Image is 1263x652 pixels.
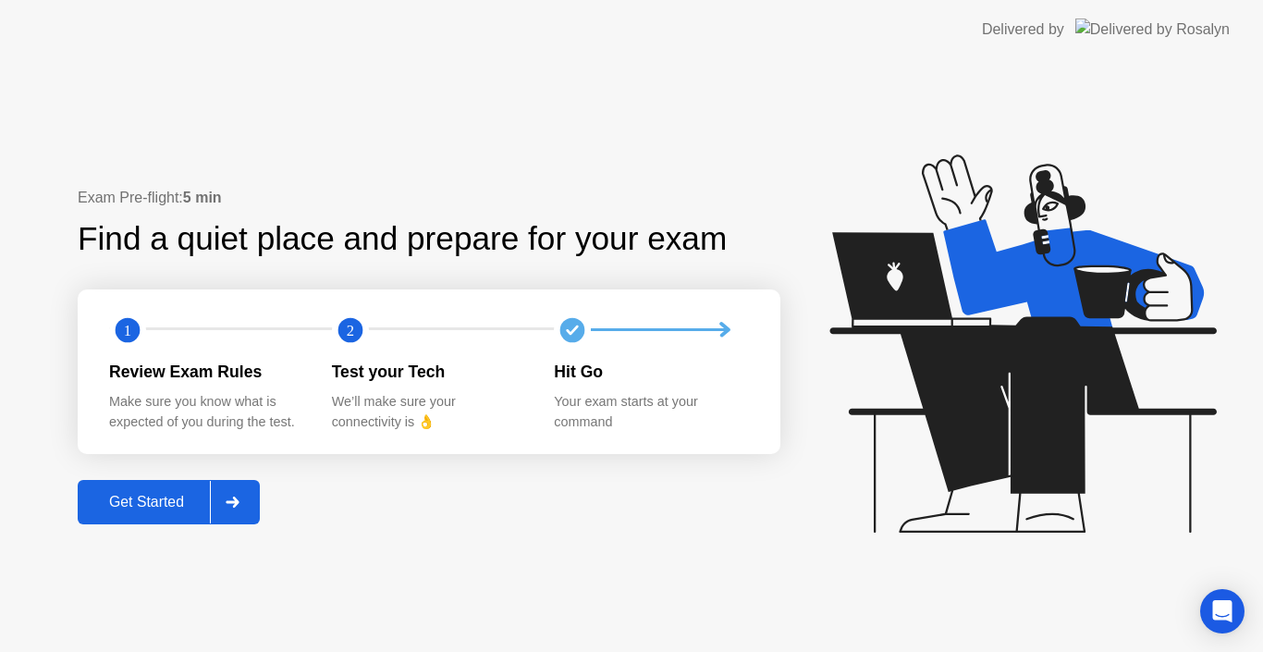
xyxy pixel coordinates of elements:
[1075,18,1230,40] img: Delivered by Rosalyn
[332,360,525,384] div: Test your Tech
[347,321,354,338] text: 2
[982,18,1064,41] div: Delivered by
[554,360,747,384] div: Hit Go
[124,321,131,338] text: 1
[109,360,302,384] div: Review Exam Rules
[78,215,730,264] div: Find a quiet place and prepare for your exam
[554,392,747,432] div: Your exam starts at your command
[183,190,222,205] b: 5 min
[1200,589,1245,634] div: Open Intercom Messenger
[78,480,260,524] button: Get Started
[109,392,302,432] div: Make sure you know what is expected of you during the test.
[78,187,780,209] div: Exam Pre-flight:
[332,392,525,432] div: We’ll make sure your connectivity is 👌
[83,494,210,511] div: Get Started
